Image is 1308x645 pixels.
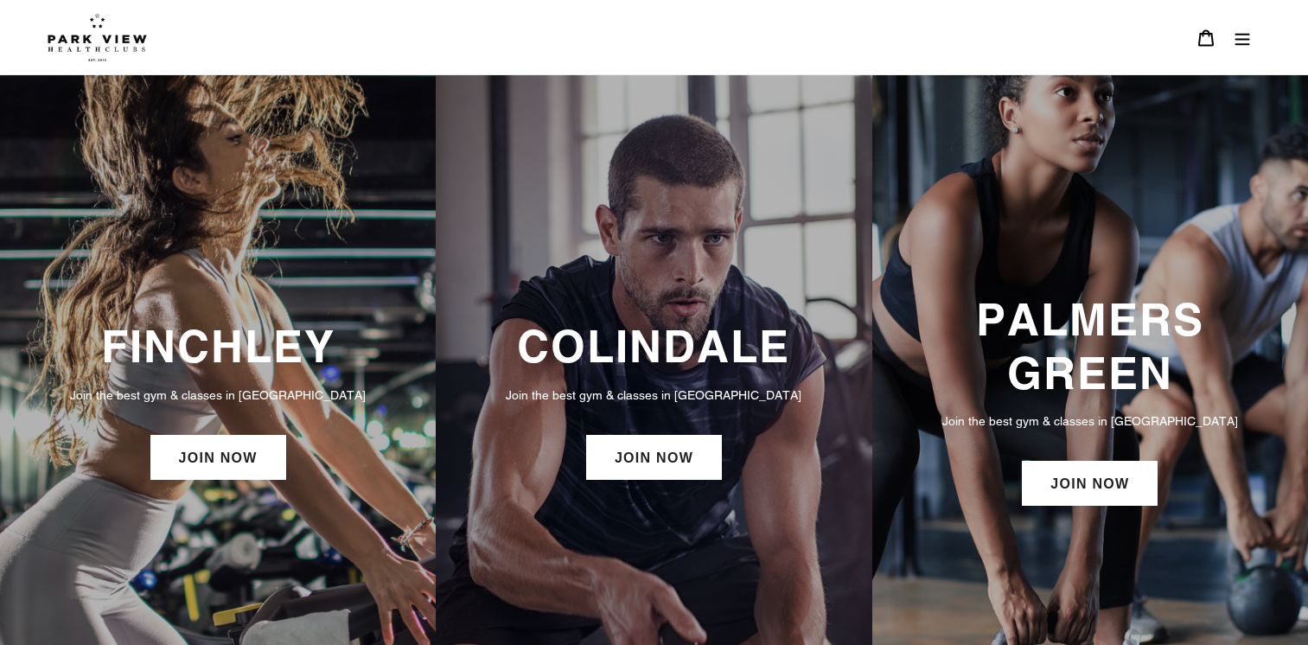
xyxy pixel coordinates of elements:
p: Join the best gym & classes in [GEOGRAPHIC_DATA] [890,412,1291,431]
h3: FINCHLEY [17,320,418,373]
p: Join the best gym & classes in [GEOGRAPHIC_DATA] [453,386,854,405]
a: JOIN NOW: Colindale Membership [586,435,722,480]
h3: PALMERS GREEN [890,293,1291,399]
p: Join the best gym & classes in [GEOGRAPHIC_DATA] [17,386,418,405]
h3: COLINDALE [453,320,854,373]
img: Park view health clubs is a gym near you. [48,13,147,61]
a: JOIN NOW: Finchley Membership [150,435,286,480]
a: JOIN NOW: Palmers Green Membership [1022,461,1158,506]
button: Menu [1224,19,1260,56]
